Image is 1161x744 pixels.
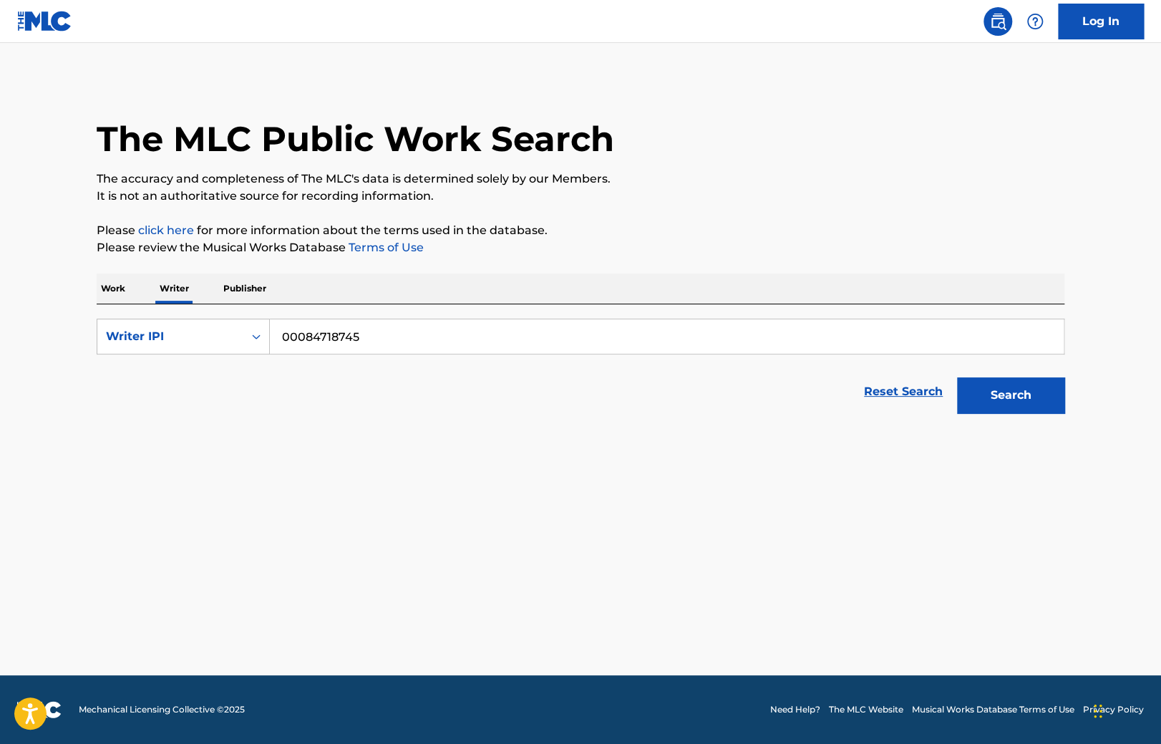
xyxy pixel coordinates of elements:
[97,222,1064,239] p: Please for more information about the terms used in the database.
[97,274,130,304] p: Work
[1094,690,1102,733] div: Drag
[1058,4,1144,39] a: Log In
[1089,675,1161,744] iframe: Chat Widget
[219,274,271,304] p: Publisher
[97,117,614,160] h1: The MLC Public Work Search
[97,239,1064,256] p: Please review the Musical Works Database
[857,376,950,407] a: Reset Search
[97,188,1064,205] p: It is not an authoritative source for recording information.
[155,274,193,304] p: Writer
[989,13,1006,30] img: search
[770,703,820,716] a: Need Help?
[1021,7,1049,36] div: Help
[17,701,62,718] img: logo
[1026,13,1044,30] img: help
[79,703,245,716] span: Mechanical Licensing Collective © 2025
[97,170,1064,188] p: The accuracy and completeness of The MLC's data is determined solely by our Members.
[983,7,1012,36] a: Public Search
[138,223,194,237] a: click here
[957,377,1064,413] button: Search
[106,328,235,345] div: Writer IPI
[346,241,424,254] a: Terms of Use
[912,703,1074,716] a: Musical Works Database Terms of Use
[829,703,903,716] a: The MLC Website
[1083,703,1144,716] a: Privacy Policy
[97,319,1064,420] form: Search Form
[17,11,72,32] img: MLC Logo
